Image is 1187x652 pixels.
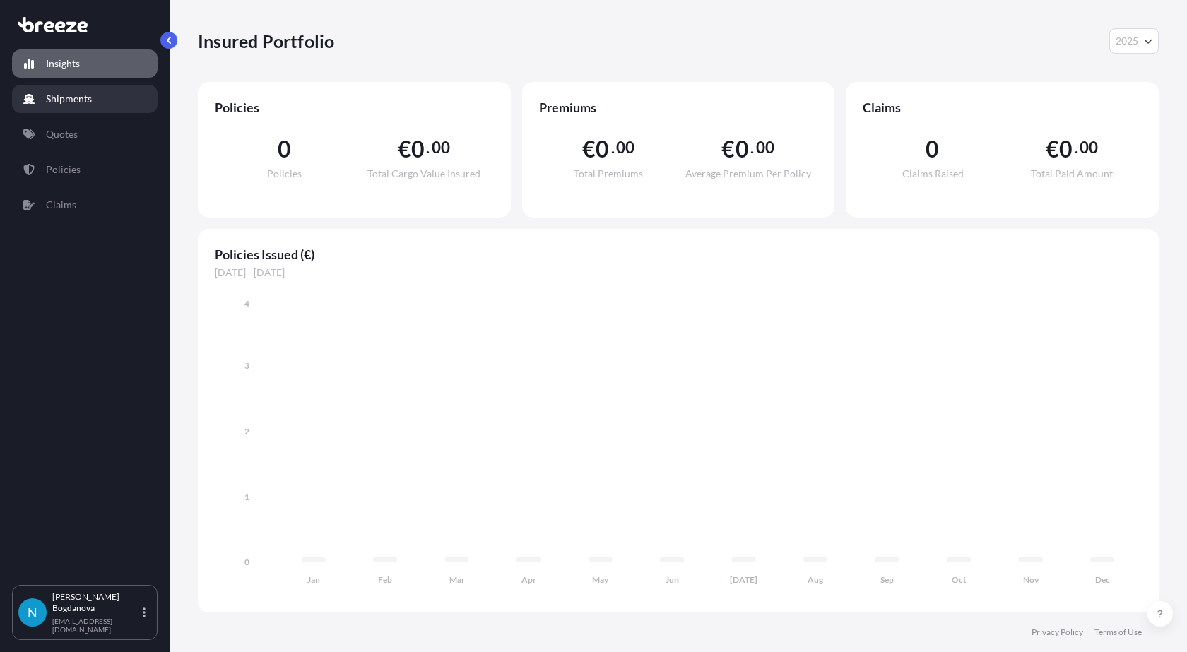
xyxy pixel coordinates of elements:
[539,99,818,116] span: Premiums
[926,138,939,160] span: 0
[685,169,811,179] span: Average Premium Per Policy
[46,127,78,141] p: Quotes
[863,99,1142,116] span: Claims
[611,142,615,153] span: .
[307,574,320,585] tspan: Jan
[1075,142,1078,153] span: .
[267,169,302,179] span: Policies
[278,138,291,160] span: 0
[1031,169,1113,179] span: Total Paid Amount
[244,557,249,567] tspan: 0
[426,142,430,153] span: .
[1046,138,1059,160] span: €
[46,198,76,212] p: Claims
[1080,142,1098,153] span: 00
[449,574,465,585] tspan: Mar
[592,574,609,585] tspan: May
[902,169,964,179] span: Claims Raised
[521,574,536,585] tspan: Apr
[880,574,894,585] tspan: Sep
[12,49,158,78] a: Insights
[28,605,37,620] span: N
[756,142,774,153] span: 00
[952,574,967,585] tspan: Oct
[1059,138,1073,160] span: 0
[52,617,140,634] p: [EMAIL_ADDRESS][DOMAIN_NAME]
[244,492,249,502] tspan: 1
[1023,574,1039,585] tspan: Nov
[46,57,80,71] p: Insights
[750,142,754,153] span: .
[215,266,1142,280] span: [DATE] - [DATE]
[1109,28,1159,54] button: Year Selector
[12,85,158,113] a: Shipments
[1116,34,1138,48] span: 2025
[1095,574,1110,585] tspan: Dec
[736,138,749,160] span: 0
[1032,627,1083,638] a: Privacy Policy
[398,138,411,160] span: €
[215,246,1142,263] span: Policies Issued (€)
[46,162,81,177] p: Policies
[721,138,735,160] span: €
[574,169,643,179] span: Total Premiums
[12,191,158,219] a: Claims
[411,138,425,160] span: 0
[666,574,679,585] tspan: Jun
[215,99,494,116] span: Policies
[616,142,634,153] span: 00
[12,155,158,184] a: Policies
[46,92,92,106] p: Shipments
[1094,627,1142,638] a: Terms of Use
[367,169,480,179] span: Total Cargo Value Insured
[244,426,249,437] tspan: 2
[596,138,609,160] span: 0
[432,142,450,153] span: 00
[244,360,249,371] tspan: 3
[378,574,392,585] tspan: Feb
[52,591,140,614] p: [PERSON_NAME] Bogdanova
[244,298,249,309] tspan: 4
[808,574,824,585] tspan: Aug
[582,138,596,160] span: €
[12,120,158,148] a: Quotes
[198,30,334,52] p: Insured Portfolio
[730,574,757,585] tspan: [DATE]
